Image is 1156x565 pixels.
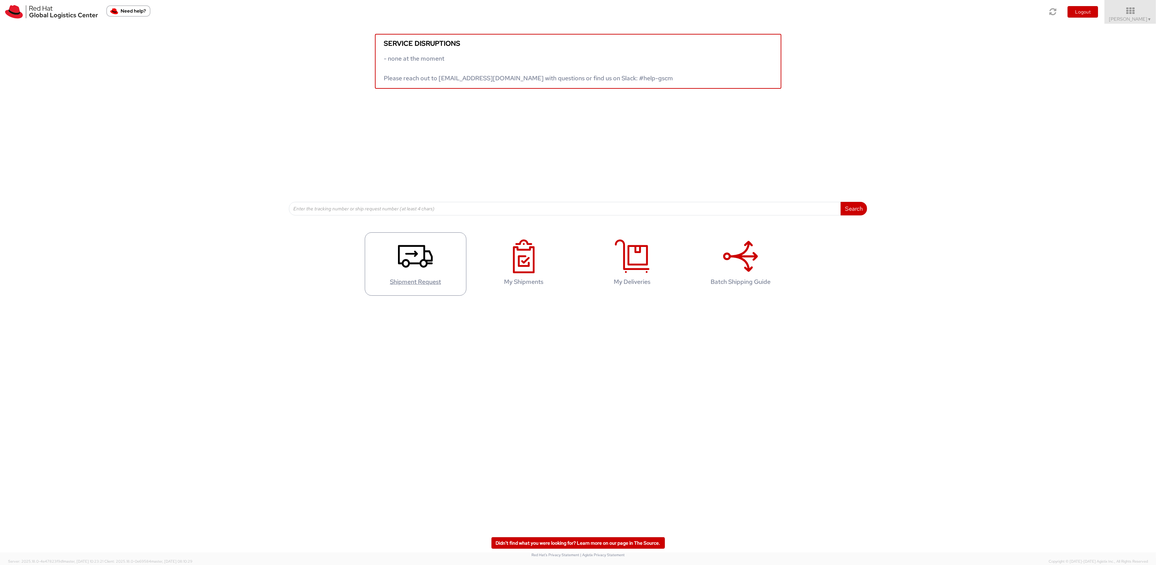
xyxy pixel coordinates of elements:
span: Copyright © [DATE]-[DATE] Agistix Inc., All Rights Reserved [1049,559,1148,564]
a: Shipment Request [365,232,466,296]
h4: My Shipments [480,278,568,285]
h4: Shipment Request [372,278,459,285]
a: My Deliveries [582,232,683,296]
a: Didn't find what you were looking for? Learn more on our page in The Source. [491,537,665,549]
input: Enter the tracking number or ship request number (at least 4 chars) [289,202,841,215]
h4: Batch Shipping Guide [697,278,784,285]
span: master, [DATE] 10:23:21 [63,559,103,564]
span: - none at the moment Please reach out to [EMAIL_ADDRESS][DOMAIN_NAME] with questions or find us o... [384,55,673,82]
span: Client: 2025.18.0-0e69584 [104,559,192,564]
a: My Shipments [473,232,575,296]
h5: Service disruptions [384,40,772,47]
span: [PERSON_NAME] [1109,16,1152,22]
a: Batch Shipping Guide [690,232,792,296]
span: ▼ [1148,17,1152,22]
img: rh-logistics-00dfa346123c4ec078e1.svg [5,5,98,19]
h4: My Deliveries [589,278,676,285]
a: Service disruptions - none at the moment Please reach out to [EMAIL_ADDRESS][DOMAIN_NAME] with qu... [375,34,781,89]
button: Need help? [106,5,150,17]
span: master, [DATE] 08:10:29 [151,559,192,564]
button: Logout [1068,6,1098,18]
span: Server: 2025.18.0-4e47823f9d1 [8,559,103,564]
a: | Agistix Privacy Statement [580,552,625,557]
button: Search [841,202,867,215]
a: Red Hat's Privacy Statement [531,552,579,557]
